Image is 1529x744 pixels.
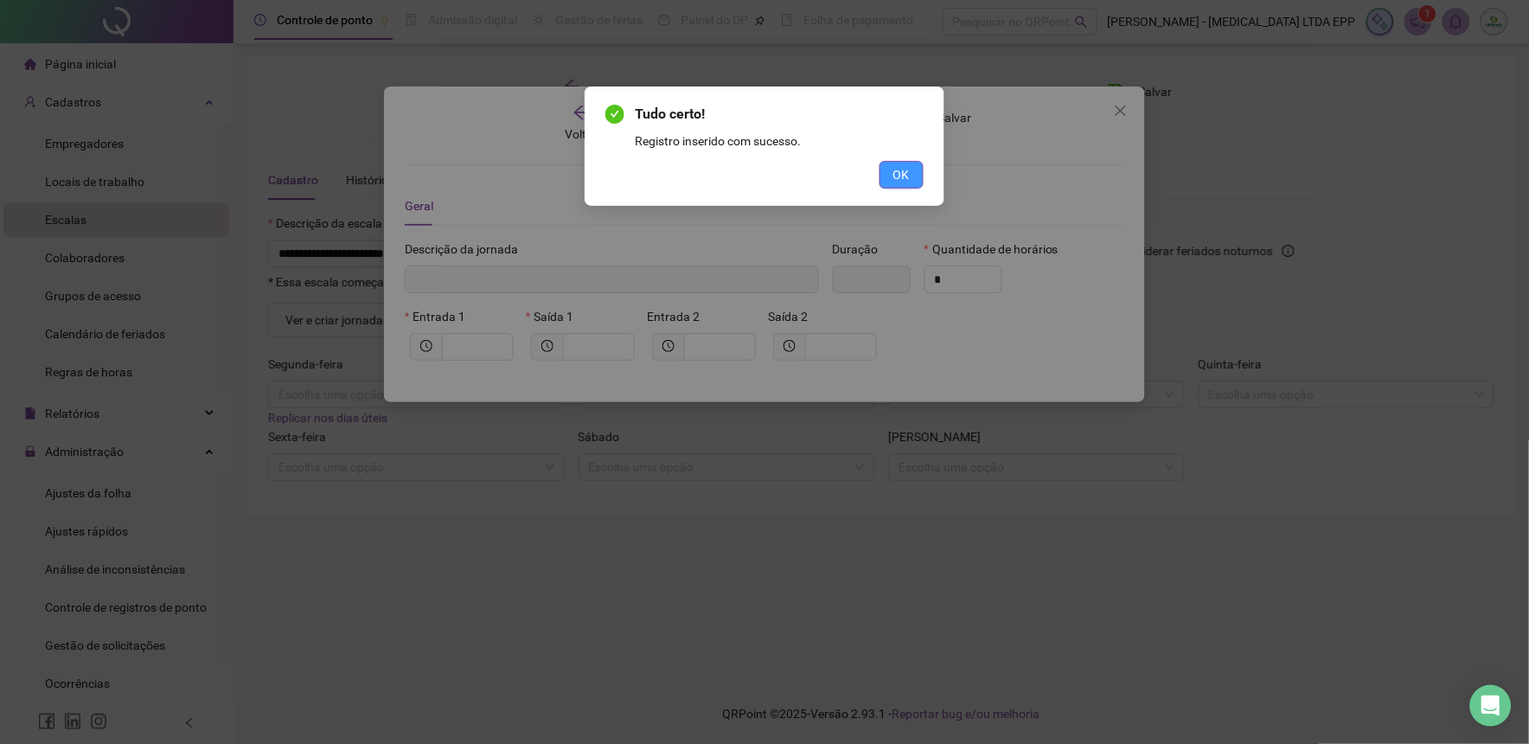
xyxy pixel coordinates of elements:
[1470,685,1512,727] div: Open Intercom Messenger
[893,165,910,184] span: OK
[605,105,624,124] span: check-circle
[635,134,801,148] span: Registro inserido com sucesso.
[635,106,705,122] span: Tudo certo!
[880,161,924,189] button: OK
